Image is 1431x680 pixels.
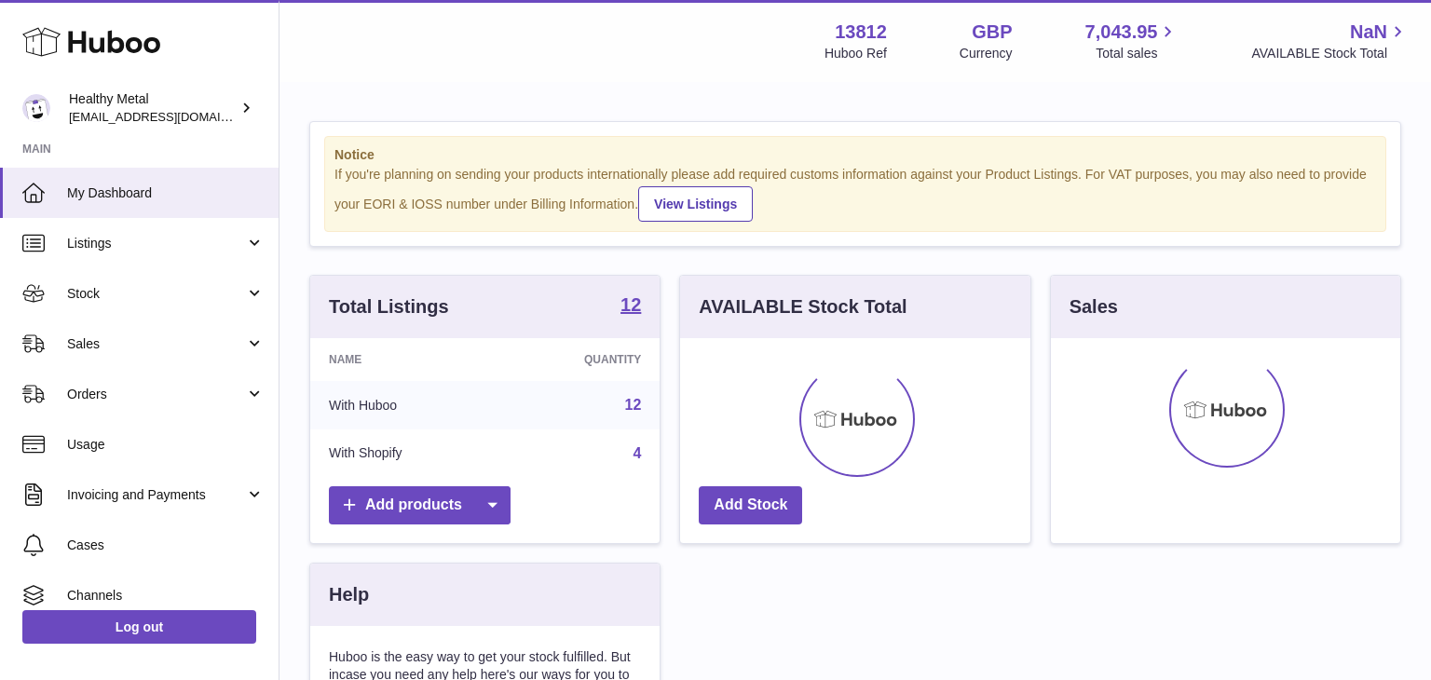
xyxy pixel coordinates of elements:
h3: AVAILABLE Stock Total [699,294,906,320]
span: [EMAIL_ADDRESS][DOMAIN_NAME] [69,109,274,124]
div: Huboo Ref [825,45,887,62]
span: Stock [67,285,245,303]
a: View Listings [638,186,753,222]
strong: Notice [334,146,1376,164]
a: Add Stock [699,486,802,524]
a: 4 [633,445,641,461]
a: 12 [625,397,642,413]
span: Listings [67,235,245,252]
span: My Dashboard [67,184,265,202]
span: Usage [67,436,265,454]
th: Quantity [498,338,660,381]
td: With Shopify [310,429,498,478]
h3: Help [329,582,369,607]
span: Total sales [1096,45,1179,62]
span: AVAILABLE Stock Total [1251,45,1409,62]
a: 7,043.95 Total sales [1085,20,1179,62]
strong: GBP [972,20,1012,45]
div: Healthy Metal [69,90,237,126]
span: Invoicing and Payments [67,486,245,504]
a: Log out [22,610,256,644]
a: Add products [329,486,511,524]
a: NaN AVAILABLE Stock Total [1251,20,1409,62]
span: NaN [1350,20,1387,45]
div: If you're planning on sending your products internationally please add required customs informati... [334,166,1376,222]
span: Sales [67,335,245,353]
h3: Total Listings [329,294,449,320]
span: Cases [67,537,265,554]
h3: Sales [1070,294,1118,320]
td: With Huboo [310,381,498,429]
img: internalAdmin-13812@internal.huboo.com [22,94,50,122]
span: 7,043.95 [1085,20,1158,45]
strong: 12 [620,295,641,314]
strong: 13812 [835,20,887,45]
span: Channels [67,587,265,605]
th: Name [310,338,498,381]
div: Currency [960,45,1013,62]
span: Orders [67,386,245,403]
a: 12 [620,295,641,318]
